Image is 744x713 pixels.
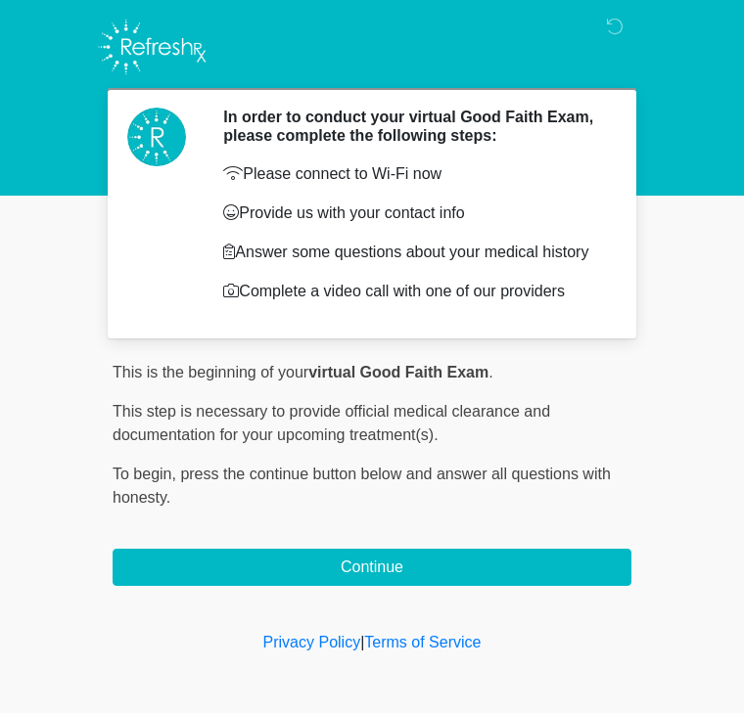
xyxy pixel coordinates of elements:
[113,466,180,482] span: To begin,
[223,201,602,225] p: Provide us with your contact info
[223,162,602,186] p: Please connect to Wi-Fi now
[223,108,602,145] h2: In order to conduct your virtual Good Faith Exam, please complete the following steps:
[360,634,364,650] a: |
[113,466,611,506] span: press the continue button below and answer all questions with honesty.
[308,364,488,380] strong: virtual Good Faith Exam
[93,15,211,79] img: Refresh RX Logo
[113,549,631,586] button: Continue
[127,108,186,166] img: Agent Avatar
[113,403,550,443] span: This step is necessary to provide official medical clearance and documentation for your upcoming ...
[223,241,602,264] p: Answer some questions about your medical history
[488,364,492,380] span: .
[364,634,481,650] a: Terms of Service
[223,280,602,303] p: Complete a video call with one of our providers
[113,364,308,380] span: This is the beginning of your
[263,634,361,650] a: Privacy Policy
